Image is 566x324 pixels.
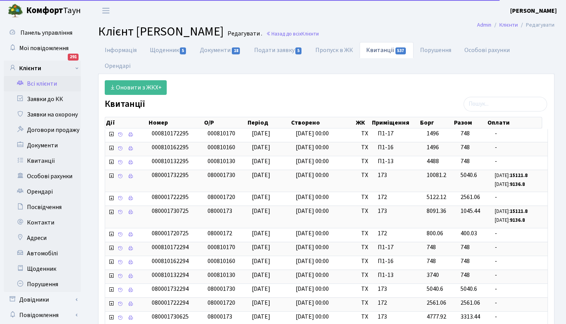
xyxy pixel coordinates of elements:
b: [PERSON_NAME] [510,7,557,15]
span: 748 [461,143,470,152]
span: 08000173 [208,207,232,215]
span: ТХ [361,171,371,180]
nav: breadcrumb [466,17,566,33]
span: Клієнти [301,30,319,37]
span: - [495,257,544,266]
small: Редагувати . [226,30,262,37]
span: ТХ [361,299,371,307]
a: Щоденник [4,261,81,277]
a: Назад до всіхКлієнти [266,30,319,37]
span: П1-13 [378,157,420,166]
span: ТХ [361,193,371,202]
a: Інформація [98,42,143,58]
span: 080001722295 [152,193,189,201]
a: Подати заявку [248,42,309,58]
span: 000810170 [208,129,235,138]
span: 800.06 [427,229,443,238]
span: [DATE] [252,257,270,265]
label: Квитанції [105,99,145,110]
span: [DATE] 00:00 [296,143,329,152]
span: [DATE] 00:00 [296,299,329,307]
a: Адреси [4,230,81,246]
a: Орендарі [4,184,81,199]
span: 400.03 [461,229,477,238]
span: 173 [378,207,420,216]
span: 748 [461,157,470,165]
b: 9136.8 [510,181,525,188]
a: Автомобілі [4,246,81,261]
span: [DATE] 00:00 [296,207,329,215]
span: - [495,285,544,294]
th: О/Р [203,117,247,128]
span: 3740 [427,271,439,279]
span: - [495,143,544,152]
li: Редагувати [518,21,554,29]
span: [DATE] [252,193,270,201]
span: [DATE] [252,271,270,279]
span: [DATE] 00:00 [296,129,329,138]
span: [DATE] [252,229,270,238]
span: 172 [378,299,420,307]
span: 080001720 [208,193,235,201]
span: - [495,312,544,321]
span: 1045.44 [461,207,480,215]
small: [DATE]: [495,181,525,188]
span: 3313.44 [461,312,480,321]
a: Оновити з ЖКХ+ [105,80,167,95]
span: 080001720725 [152,229,189,238]
a: Порушення [4,277,81,292]
span: 080001732295 [152,171,189,179]
span: 748 [427,243,436,251]
span: [DATE] [252,207,270,215]
span: 000810170 [208,243,235,251]
span: [DATE] 00:00 [296,285,329,293]
a: Повідомлення [4,307,81,323]
span: 2561.06 [427,299,446,307]
span: 000810132294 [152,271,189,279]
div: 291 [68,54,79,61]
span: - [495,193,544,202]
small: [DATE]: [495,208,527,215]
span: 080001730 [208,285,235,293]
span: [DATE] [252,157,270,165]
a: Контакти [4,215,81,230]
span: 5040.6 [427,285,443,293]
a: Заявки на охорону [4,107,81,122]
span: 8091.36 [427,207,446,215]
a: Клієнти [499,21,518,29]
span: 537 [395,47,406,54]
span: 080001730 [208,171,235,179]
button: Переключити навігацію [96,4,116,17]
span: ТХ [361,285,371,294]
th: ЖК [355,117,371,128]
span: ТХ [361,229,371,238]
span: Клієнт [PERSON_NAME] [98,23,224,40]
th: Оплати [487,117,542,128]
span: 080001720 [208,299,235,307]
span: 748 [461,243,470,251]
span: ТХ [361,271,371,280]
span: 000810172294 [152,243,189,251]
a: Документи [4,138,81,153]
span: 000810160 [208,143,235,152]
span: П1-13 [378,271,420,280]
span: 2561.06 [461,193,480,201]
img: logo.png [8,3,23,19]
a: Панель управління [4,25,81,40]
span: [DATE] [252,143,270,152]
span: [DATE] [252,129,270,138]
span: [DATE] [252,299,270,307]
span: 5040.6 [461,171,477,179]
a: Заявки до КК [4,91,81,107]
span: - [495,271,544,280]
span: 000810160 [208,257,235,265]
span: [DATE] 00:00 [296,312,329,321]
span: 172 [378,229,420,238]
span: ТХ [361,157,371,166]
span: П1-16 [378,143,420,152]
th: Період [247,117,290,128]
span: - [495,129,544,138]
span: [DATE] [252,171,270,179]
span: 1496 [427,143,439,152]
span: Таун [26,4,81,17]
